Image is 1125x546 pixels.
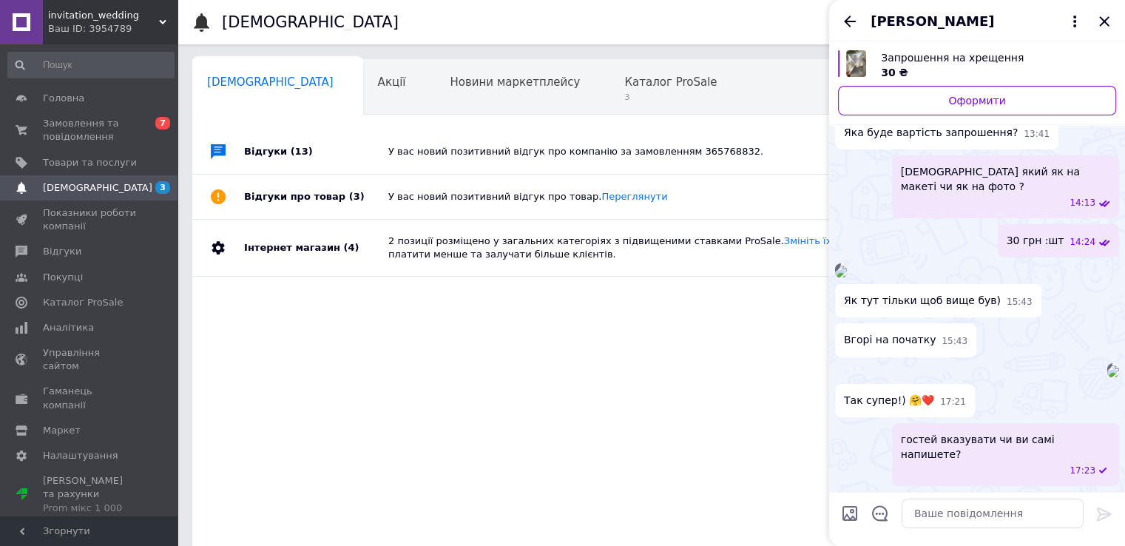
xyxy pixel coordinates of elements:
span: Показники роботи компанії [43,206,137,233]
div: Інтернет магазин [244,220,388,276]
span: Акції [378,75,406,89]
span: invitation_wedding [48,9,159,22]
button: Назад [841,13,859,30]
span: Запрошення на хрещення [881,50,1104,65]
span: Як тут тільки щоб вище був) [844,293,1001,309]
div: Ваш ID: 3954789 [48,22,178,36]
span: 15:43 12.10.2025 [942,335,967,348]
input: Пошук [7,52,175,78]
span: Товари та послуги [43,156,137,169]
a: Змініть їх категорію [784,235,886,246]
span: Управління сайтом [43,346,137,373]
span: 14:13 12.10.2025 [1070,197,1095,209]
span: Замовлення та повідомлення [43,117,137,144]
span: Вгорі на початку [844,332,936,348]
span: 15:43 12.10.2025 [1007,296,1033,309]
span: 3 [624,92,717,103]
div: Prom мікс 1 000 [43,502,137,515]
span: Новини маркетплейсу [450,75,580,89]
div: У вас новий позитивний відгук про товар. [388,190,947,203]
span: (3) [349,191,365,202]
img: 293533f4-184f-4e3e-aaae-ffbba3666b29 [1107,365,1119,377]
span: Каталог ProSale [624,75,717,89]
span: Відгуки [43,245,81,258]
span: 17:21 12.10.2025 [940,396,966,408]
span: (13) [291,146,313,157]
span: 14:24 12.10.2025 [1070,236,1095,249]
span: Так супер!) 🤗❤️ [844,393,934,408]
span: 30 ₴ [881,67,908,78]
button: Закрити [1095,13,1113,30]
span: гостей вказувати чи ви самі напишете? [901,432,1110,462]
span: [DEMOGRAPHIC_DATA] [207,75,334,89]
img: 758ead49-985a-4a85-b12b-7153f21e10ba_w500_h500 [835,266,847,277]
div: Відгуки [244,129,388,174]
span: [DEMOGRAPHIC_DATA] [43,181,152,195]
div: У вас новий позитивний відгук про компанію за замовленням 365768832. [388,145,947,158]
span: [PERSON_NAME] та рахунки [43,474,137,515]
div: Відгуки про товар [244,175,388,219]
span: Аналітика [43,321,94,334]
a: Переглянути [601,191,667,202]
a: Переглянути товар [838,50,1116,80]
span: 3 [155,181,170,194]
span: Яка буде вартість запрошення? [844,125,1018,141]
a: Оформити [838,86,1116,115]
span: 13:41 12.10.2025 [1024,128,1050,141]
button: Відкрити шаблони відповідей [871,504,890,523]
span: 30 грн :шт [1007,233,1064,249]
span: [DEMOGRAPHIC_DATA] який як на макеті чи як на фото ? [901,164,1110,194]
span: Гаманець компанії [43,385,137,411]
span: Маркет [43,424,81,437]
span: Каталог ProSale [43,296,123,309]
button: [PERSON_NAME] [871,12,1084,31]
span: [PERSON_NAME] [871,12,994,31]
h1: [DEMOGRAPHIC_DATA] [222,13,399,31]
span: Головна [43,92,84,105]
span: Покупці [43,271,83,284]
span: 17:23 12.10.2025 [1070,465,1095,477]
span: Налаштування [43,449,118,462]
span: (4) [343,242,359,253]
span: 7 [155,117,170,129]
div: 2 позиції розміщено у загальних категоріях з підвищеними ставками ProSale. , щоб платити менше та... [388,235,947,261]
img: 6730230524_w640_h640_zaproshennya-na-hreschennya.jpg [846,50,866,77]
